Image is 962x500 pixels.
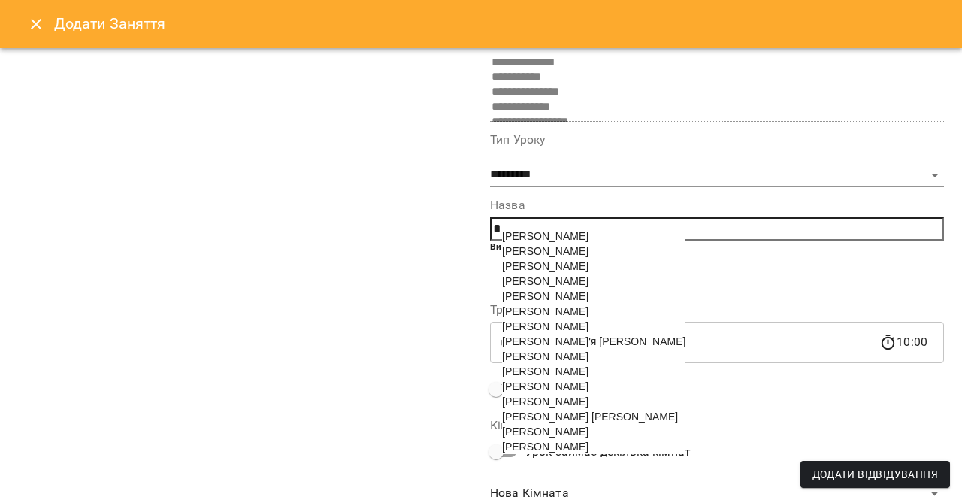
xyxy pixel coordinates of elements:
[502,395,588,408] span: [PERSON_NAME]
[502,411,678,423] span: [PERSON_NAME] [PERSON_NAME]
[800,461,950,488] button: Додати Відвідування
[18,6,54,42] button: Close
[490,304,944,316] label: Тривалість уроку(в хвилинах)
[502,305,588,317] span: [PERSON_NAME]
[520,269,944,284] li: Додати всіх клієнтів з тегом #
[490,241,632,252] b: Використовуйте @ + або # щоб
[502,335,685,347] span: [PERSON_NAME]'я [PERSON_NAME]
[490,134,944,146] label: Тип Уроку
[490,199,944,211] label: Назва
[502,380,588,392] span: [PERSON_NAME]
[502,275,588,287] span: [PERSON_NAME]
[520,255,944,270] li: Додати клієнта через @ або +
[502,350,588,362] span: [PERSON_NAME]
[502,320,588,332] span: [PERSON_NAME]
[502,260,588,272] span: [PERSON_NAME]
[502,426,588,438] span: [PERSON_NAME]
[812,465,938,483] span: Додати Відвідування
[490,420,944,432] label: Кімната
[54,12,944,35] h6: Додати Заняття
[502,365,588,377] span: [PERSON_NAME]
[502,441,588,453] span: [PERSON_NAME]
[502,290,588,302] span: [PERSON_NAME]
[502,230,588,242] span: [PERSON_NAME]
[502,245,588,257] span: [PERSON_NAME]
